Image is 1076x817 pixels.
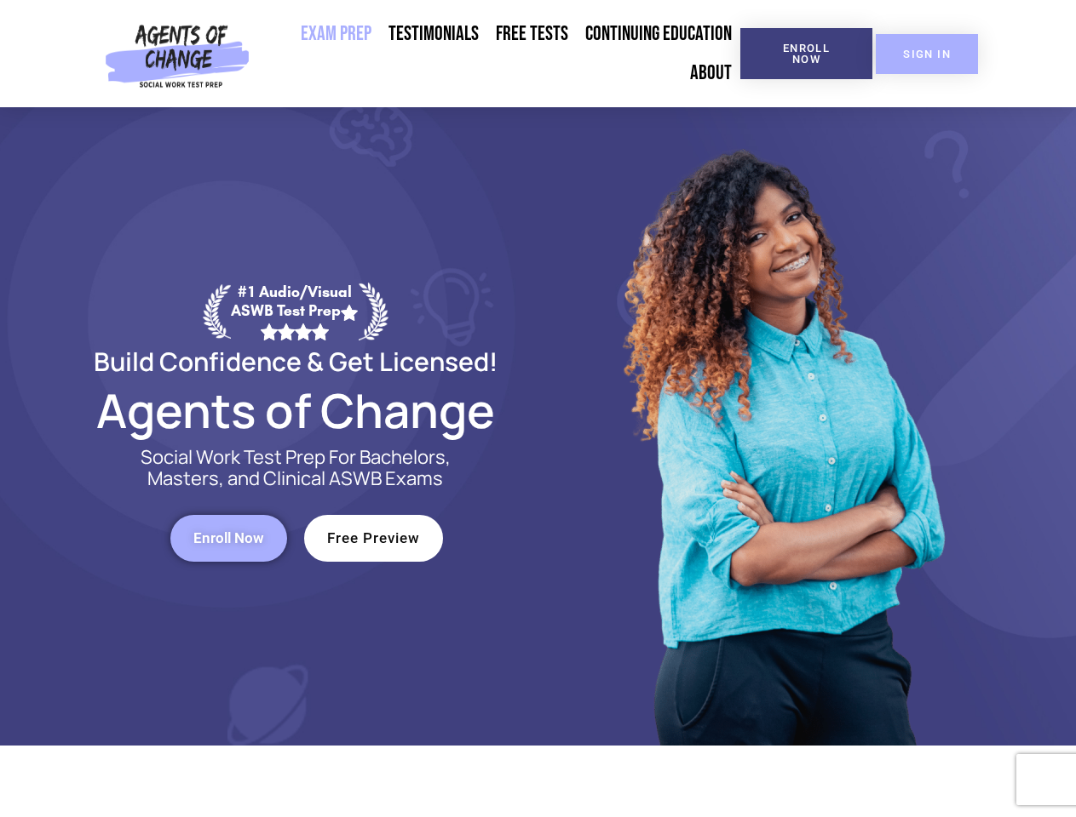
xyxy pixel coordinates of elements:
[682,54,740,93] a: About
[53,349,538,374] h2: Build Confidence & Get Licensed!
[170,515,287,562] a: Enroll Now
[380,14,487,54] a: Testimonials
[577,14,740,54] a: Continuing Education
[292,14,380,54] a: Exam Prep
[740,28,872,79] a: Enroll Now
[903,49,951,60] span: SIGN IN
[876,34,978,74] a: SIGN IN
[53,391,538,430] h2: Agents of Change
[768,43,845,65] span: Enroll Now
[611,107,952,746] img: Website Image 1 (1)
[304,515,443,562] a: Free Preview
[231,283,359,340] div: #1 Audio/Visual ASWB Test Prep
[327,531,420,546] span: Free Preview
[193,531,264,546] span: Enroll Now
[487,14,577,54] a: Free Tests
[121,447,470,489] p: Social Work Test Prep For Bachelors, Masters, and Clinical ASWB Exams
[256,14,740,93] nav: Menu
